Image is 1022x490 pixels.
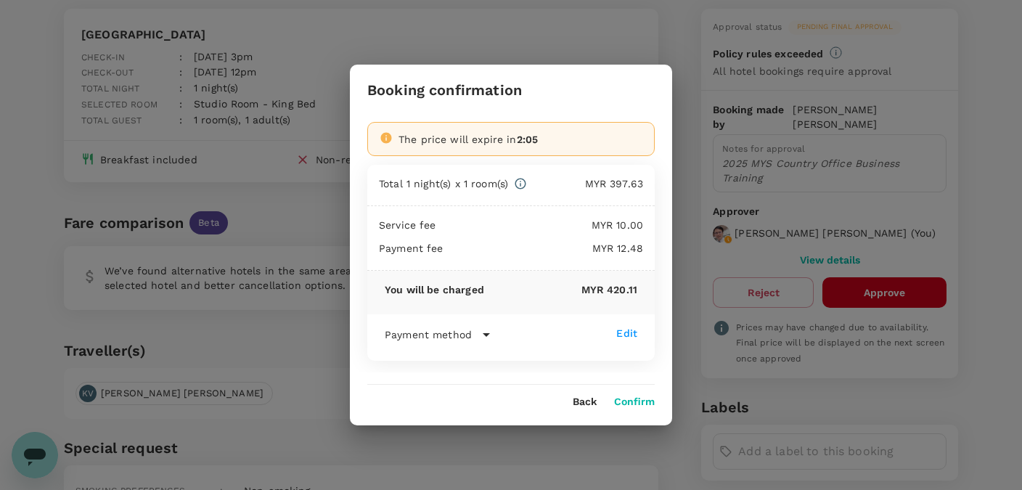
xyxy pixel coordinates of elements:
[436,218,643,232] p: MYR 10.00
[517,134,539,145] span: 2:05
[379,241,443,256] p: Payment fee
[379,176,508,191] p: Total 1 night(s) x 1 room(s)
[385,282,484,297] p: You will be charged
[573,396,597,408] button: Back
[367,82,522,99] h3: Booking confirmation
[398,132,642,147] div: The price will expire in
[379,218,436,232] p: Service fee
[527,176,643,191] p: MYR 397.63
[614,396,655,408] button: Confirm
[443,241,643,256] p: MYR 12.48
[484,282,637,297] p: MYR 420.11
[385,327,472,342] p: Payment method
[616,326,637,340] div: Edit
